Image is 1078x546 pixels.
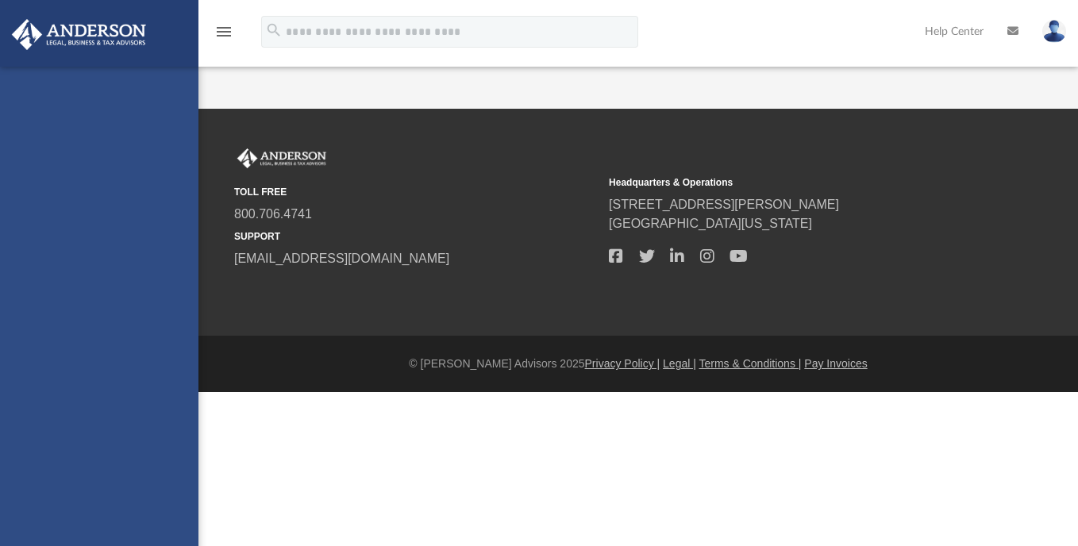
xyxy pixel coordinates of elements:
a: [STREET_ADDRESS][PERSON_NAME] [609,198,839,211]
a: menu [214,30,233,41]
small: SUPPORT [234,229,598,244]
a: Terms & Conditions | [699,357,802,370]
a: 800.706.4741 [234,207,312,221]
img: Anderson Advisors Platinum Portal [7,19,151,50]
img: User Pic [1042,20,1066,43]
i: search [265,21,283,39]
small: TOLL FREE [234,185,598,199]
a: [GEOGRAPHIC_DATA][US_STATE] [609,217,812,230]
a: Privacy Policy | [585,357,660,370]
a: [EMAIL_ADDRESS][DOMAIN_NAME] [234,252,449,265]
div: © [PERSON_NAME] Advisors 2025 [198,356,1078,372]
a: Legal | [663,357,696,370]
i: menu [214,22,233,41]
a: Pay Invoices [804,357,867,370]
small: Headquarters & Operations [609,175,972,190]
img: Anderson Advisors Platinum Portal [234,148,329,169]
